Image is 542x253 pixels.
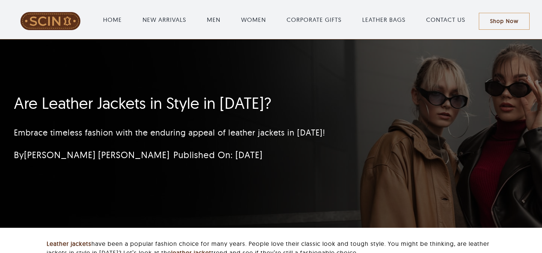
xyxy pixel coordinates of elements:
[241,15,266,24] a: WOMEN
[173,149,263,160] span: Published On: [DATE]
[207,15,220,24] a: MEN
[362,15,405,24] a: LEATHER BAGS
[47,240,91,247] a: Leather jackets
[143,15,186,24] a: NEW ARRIVALS
[426,15,465,24] a: CONTACT US
[490,18,518,24] span: Shop Now
[103,15,122,24] a: HOME
[89,8,479,32] nav: Main Menu
[14,149,170,160] span: By
[479,13,530,30] a: Shop Now
[287,15,342,24] a: CORPORATE GIFTS
[24,149,170,160] a: [PERSON_NAME] [PERSON_NAME]
[14,94,439,113] h1: Are Leather Jackets in Style in [DATE]?
[14,126,439,139] p: Embrace timeless fashion with the enduring appeal of leather jackets in [DATE]!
